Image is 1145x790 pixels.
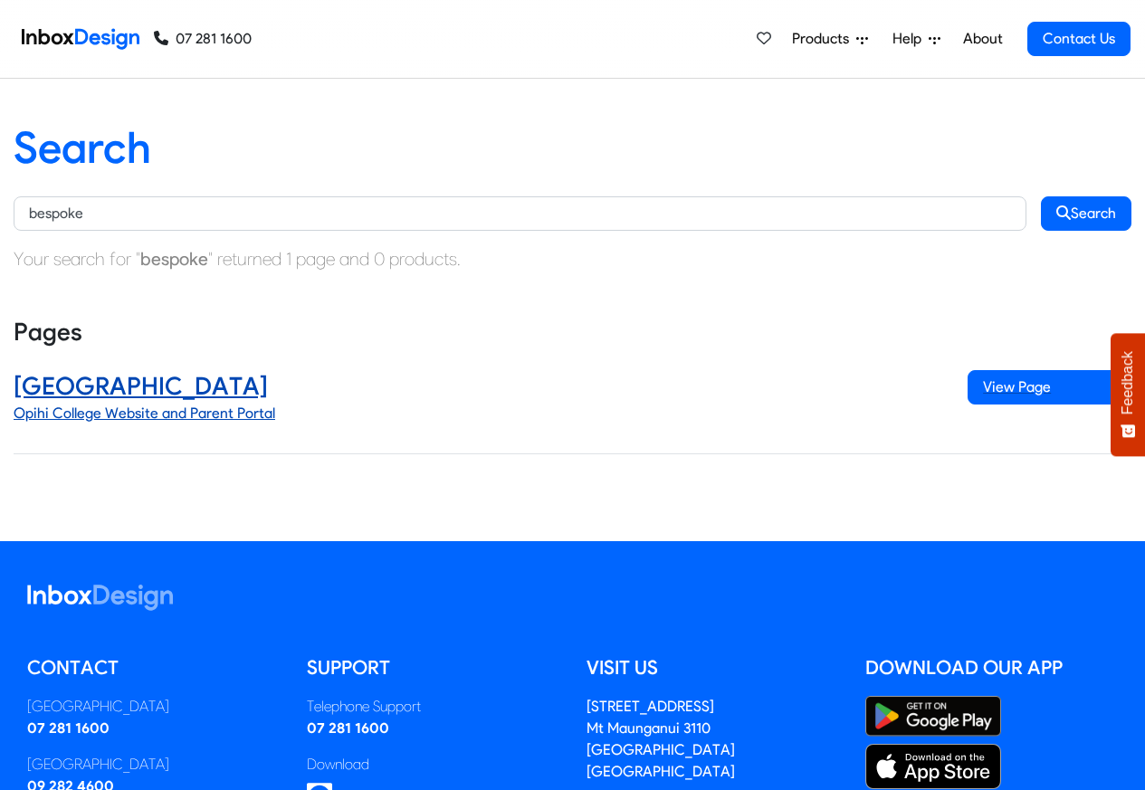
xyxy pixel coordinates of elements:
h5: Support [307,654,559,681]
h5: Visit us [587,654,839,681]
a: Help [885,21,948,57]
div: [GEOGRAPHIC_DATA] [27,696,280,718]
button: Search [1041,196,1131,231]
a: About [958,21,1007,57]
input: Keywords [14,196,1026,231]
p: Opihi College Website and Parent Portal [14,403,940,424]
img: Google Play Store [865,696,1001,737]
img: Apple App Store [865,744,1001,789]
button: Feedback - Show survey [1111,333,1145,456]
a: Contact Us [1027,22,1131,56]
span: Help [892,28,929,50]
a: 07 281 1600 [307,719,389,737]
h5: Download our App [865,654,1118,681]
span: View Page [968,370,1131,405]
a: Products [785,21,875,57]
span: Products [792,28,856,50]
div: Download [307,754,559,776]
div: Telephone Support [307,696,559,718]
h4: [GEOGRAPHIC_DATA] [14,370,940,403]
h4: Pages [14,316,1131,348]
a: 07 281 1600 [154,28,252,50]
span: Feedback [1120,351,1136,414]
div: [GEOGRAPHIC_DATA] [27,754,280,776]
a: 07 281 1600 [27,719,110,737]
a: [STREET_ADDRESS]Mt Maunganui 3110[GEOGRAPHIC_DATA][GEOGRAPHIC_DATA] [587,698,735,780]
p: Your search for " " returned 1 page and 0 products. [14,245,1131,272]
strong: bespoke [140,248,208,270]
a: [GEOGRAPHIC_DATA] Opihi College Website and Parent Portal View Page [14,356,1131,454]
address: [STREET_ADDRESS] Mt Maunganui 3110 [GEOGRAPHIC_DATA] [GEOGRAPHIC_DATA] [587,698,735,780]
h1: Search [14,122,1131,175]
h5: Contact [27,654,280,681]
img: logo_inboxdesign_white.svg [27,585,173,611]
